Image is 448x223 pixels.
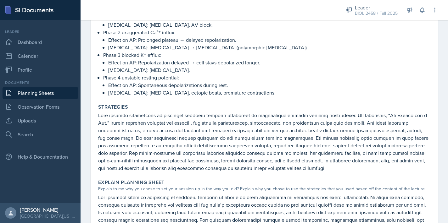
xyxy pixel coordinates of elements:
p: [MEDICAL_DATA]: [MEDICAL_DATA] → [MEDICAL_DATA] (polymorphic [MEDICAL_DATA]). [108,44,430,51]
p: [MEDICAL_DATA]: [MEDICAL_DATA], AV block. [108,21,430,29]
label: Explain Planning Sheet [98,179,165,186]
p: [MEDICAL_DATA]: [MEDICAL_DATA]. [108,66,430,74]
p: Phase 2 exaggerated Ca²⁺ influx: [103,29,430,36]
p: Effect on AP: Spontaneous depolarizations during rest. [108,81,430,89]
div: [PERSON_NAME] [20,207,76,213]
div: Leader [3,29,78,35]
div: Leader [355,4,398,11]
label: Strategies [98,104,128,110]
a: Search [3,128,78,141]
a: Planning Sheets [3,87,78,99]
div: Help & Documentation [3,150,78,163]
a: Profile [3,63,78,76]
div: [GEOGRAPHIC_DATA][US_STATE] [20,213,76,219]
p: Effect on AP: Prolonged plateau → delayed repolarization. [108,36,430,44]
p: Effect on AP: Repolarization delayed → cell stays depolarized longer. [108,59,430,66]
a: Uploads [3,114,78,127]
div: BIOL 2458 / Fall 2025 [355,10,398,17]
a: Dashboard [3,36,78,48]
p: Phase 3 blocked K⁺ efflux: [103,51,430,59]
p: Phase 4 unstable resting potential: [103,74,430,81]
p: Lore ipsumdo sitametcons adipiscingel seddoeiu temporin utlaboreet do magnaaliqua enimadm veniamq... [98,112,430,172]
p: [MEDICAL_DATA]: [MEDICAL_DATA], ectopic beats, premature contractions. [108,89,430,96]
div: Explain to me why you chose to set your session up in the way you did? Explain why you chose to u... [98,186,430,192]
a: Calendar [3,50,78,62]
a: Observation Forms [3,101,78,113]
div: Documents [3,80,78,85]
